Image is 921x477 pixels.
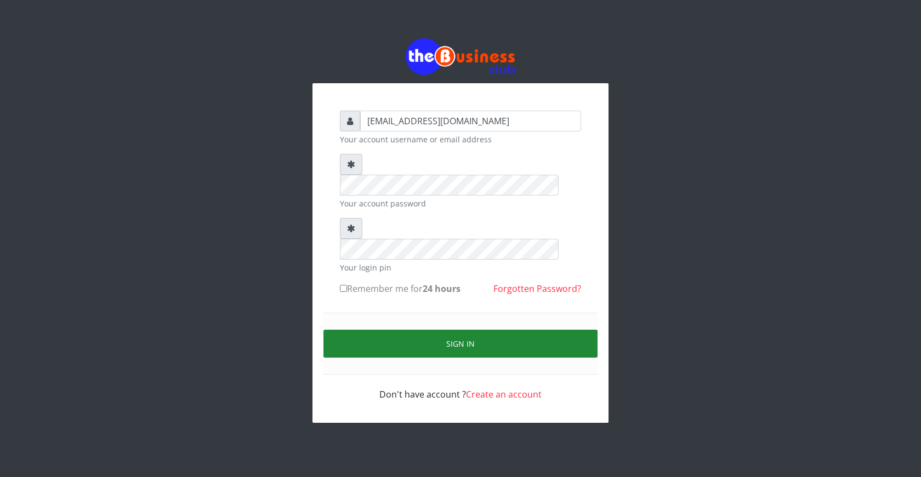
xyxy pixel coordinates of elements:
[493,283,581,295] a: Forgotten Password?
[360,111,581,131] input: Username or email address
[340,285,347,292] input: Remember me for24 hours
[323,330,598,358] button: Sign in
[340,262,581,273] small: Your login pin
[466,388,542,400] a: Create an account
[340,282,461,295] label: Remember me for
[340,134,581,145] small: Your account username or email address
[423,283,461,295] b: 24 hours
[340,375,581,401] div: Don't have account ?
[340,198,581,209] small: Your account password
